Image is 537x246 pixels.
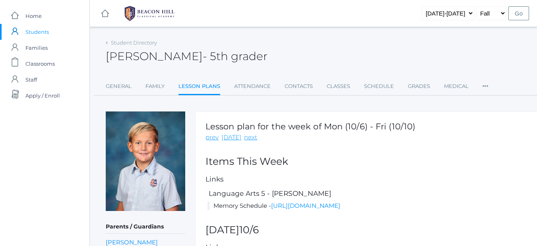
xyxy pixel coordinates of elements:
a: Grades [408,78,430,94]
img: Peter Laubacher [106,111,185,211]
a: Family [145,78,165,94]
a: next [244,133,257,142]
a: Classes [327,78,350,94]
input: Go [508,6,529,20]
h5: Parents / Guardians [106,220,185,234]
span: - 5th grader [203,49,268,63]
a: prev [205,133,219,142]
a: Schedule [364,78,394,94]
a: Attendance [234,78,271,94]
span: Classrooms [25,56,55,72]
span: Students [25,24,49,40]
a: Student Directory [111,39,157,46]
span: Staff [25,72,37,88]
img: 1_BHCALogos-05.png [120,4,179,23]
span: 10/6 [239,224,259,236]
a: Medical [444,78,469,94]
a: [DATE] [221,133,241,142]
span: Apply / Enroll [25,88,60,103]
span: Home [25,8,42,24]
a: Lesson Plans [178,78,220,96]
a: Contacts [285,78,313,94]
h2: [PERSON_NAME] [106,50,268,62]
a: General [106,78,132,94]
span: Families [25,40,48,56]
h1: Lesson plan for the week of Mon (10/6) - Fri (10/10) [205,122,415,131]
a: [URL][DOMAIN_NAME] [271,202,340,209]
